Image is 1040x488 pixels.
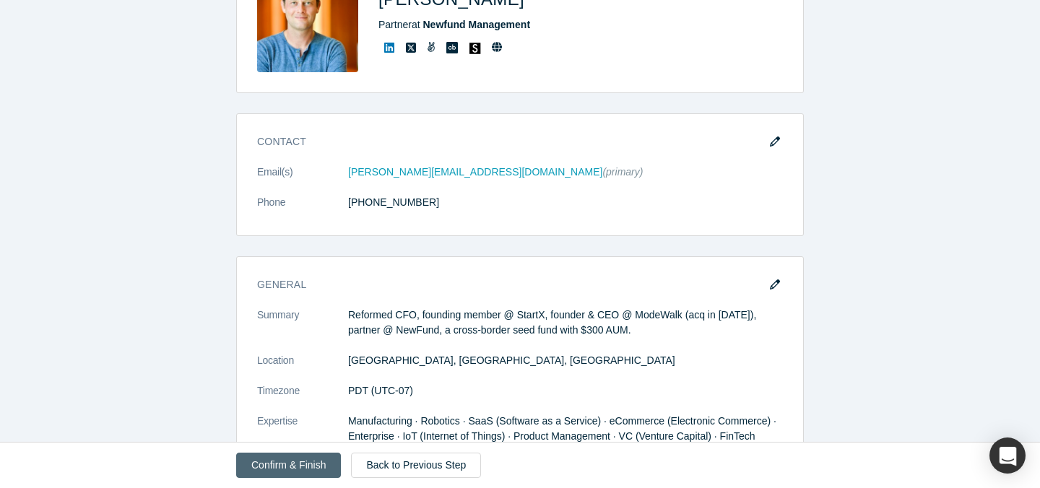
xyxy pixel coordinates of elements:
span: Partner at [378,19,530,30]
dt: Email(s) [257,165,348,195]
h3: Contact [257,134,763,149]
button: Confirm & Finish [236,453,341,478]
dt: Location [257,353,348,383]
h3: General [257,277,763,292]
span: Manufacturing · Robotics · SaaS (Software as a Service) · eCommerce (Electronic Commerce) · Enter... [348,415,776,472]
p: Reformed CFO, founding member @ StartX, founder & CEO @ ModeWalk (acq in [DATE]), partner @ NewFu... [348,308,783,338]
dt: Phone [257,195,348,225]
dd: PDT (UTC-07) [348,383,783,398]
a: Back to Previous Step [351,453,481,478]
a: Newfund Management [423,19,531,30]
a: [PERSON_NAME][EMAIL_ADDRESS][DOMAIN_NAME] [348,166,602,178]
a: [PHONE_NUMBER] [348,196,439,208]
span: (primary) [602,166,643,178]
dt: Timezone [257,383,348,414]
dt: Summary [257,308,348,353]
dd: [GEOGRAPHIC_DATA], [GEOGRAPHIC_DATA], [GEOGRAPHIC_DATA] [348,353,783,368]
